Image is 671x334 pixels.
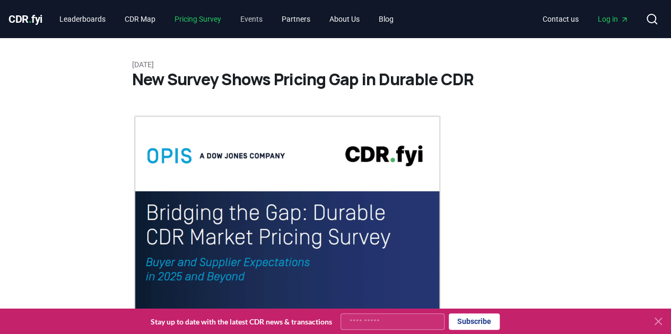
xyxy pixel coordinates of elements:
[51,10,402,29] nav: Main
[370,10,402,29] a: Blog
[273,10,319,29] a: Partners
[232,10,271,29] a: Events
[8,13,42,25] span: CDR fyi
[132,70,539,89] h1: New Survey Shows Pricing Gap in Durable CDR
[8,12,42,26] a: CDR.fyi
[51,10,114,29] a: Leaderboards
[321,10,368,29] a: About Us
[598,14,629,24] span: Log in
[116,10,164,29] a: CDR Map
[534,10,587,29] a: Contact us
[534,10,637,29] nav: Main
[589,10,637,29] a: Log in
[29,13,32,25] span: .
[166,10,230,29] a: Pricing Survey
[132,59,539,70] p: [DATE]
